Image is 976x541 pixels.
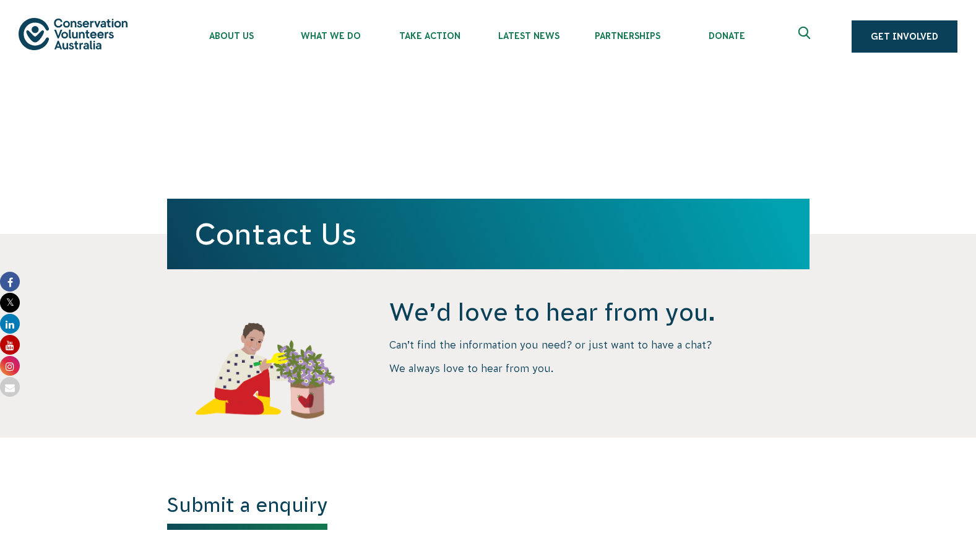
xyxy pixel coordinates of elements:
[389,338,809,352] p: Can’t find the information you need? or just want to have a chat?
[479,31,578,41] span: Latest News
[380,31,479,41] span: Take Action
[389,361,809,375] p: We always love to hear from you.
[281,31,380,41] span: What We Do
[182,31,281,41] span: About Us
[578,31,677,41] span: Partnerships
[791,22,821,51] button: Expand search box Close search box
[798,27,814,46] span: Expand search box
[167,493,327,530] h1: Submit a enquiry
[852,20,957,53] a: Get Involved
[389,296,809,328] h4: We’d love to hear from you.
[194,217,782,251] h1: Contact Us
[677,31,776,41] span: Donate
[19,18,127,50] img: logo.svg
